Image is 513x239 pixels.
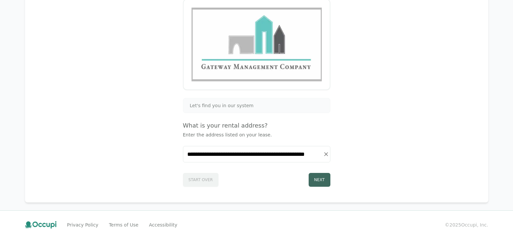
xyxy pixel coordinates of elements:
[149,222,177,228] a: Accessibility
[192,8,322,82] img: Gateway Management
[67,222,98,228] a: Privacy Policy
[445,222,488,228] small: © 2025 Occupi, Inc.
[183,131,330,138] p: Enter the address listed on your lease.
[109,222,139,228] a: Terms of Use
[309,173,330,187] button: Next
[183,121,330,130] h4: What is your rental address?
[321,150,331,159] button: Clear
[183,146,330,162] input: Start typing...
[190,102,254,109] span: Let's find you in our system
